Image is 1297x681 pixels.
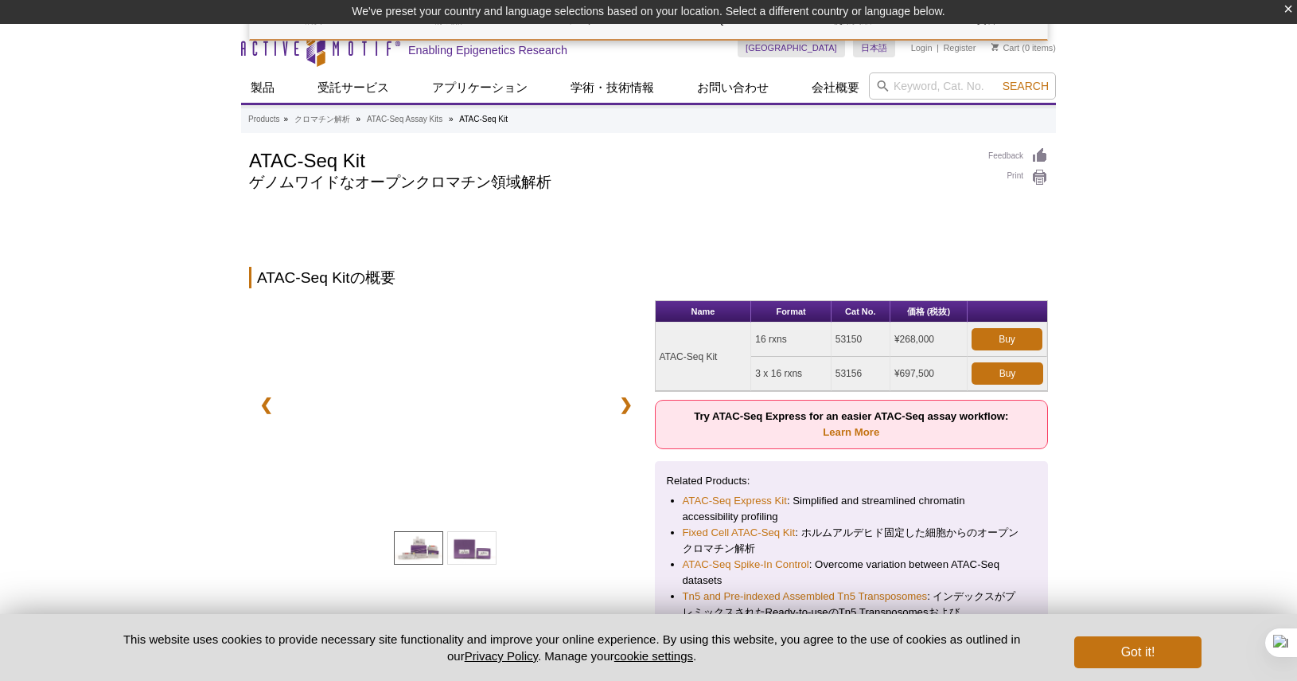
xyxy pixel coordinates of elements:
[890,357,968,391] td: ¥697,500
[249,175,972,190] h2: ゲノムワイドなオープンクロマチン領域解析
[972,362,1043,385] a: Buy
[683,589,928,605] a: Tn5 and Pre-indexed Assembled Tn5 Transposomes
[667,473,1037,489] p: Related Products:
[911,42,933,53] a: Login
[890,301,968,323] th: 価格 (税抜)
[802,72,869,103] a: 会社概要
[687,72,778,103] a: お問い合わせ
[988,169,1048,186] a: Print
[248,112,279,127] a: Products
[1003,80,1049,92] span: Search
[408,43,567,57] h2: Enabling Epigenetics Research
[683,557,809,573] a: ATAC-Seq Spike-In Control
[683,525,1021,557] li: : ホルムアルデヒド固定した細胞からのオープンクロマチン解析
[998,79,1054,93] button: Search
[459,115,508,123] li: ATAC-Seq Kit
[832,301,890,323] th: Cat No.
[832,323,890,357] td: 53150
[751,301,831,323] th: Format
[95,631,1048,664] p: This website uses cookies to provide necessary site functionality and improve your online experie...
[423,72,537,103] a: アプリケーション
[853,38,895,57] a: 日本語
[991,43,999,51] img: Your Cart
[308,72,399,103] a: 受託サービス
[991,38,1056,57] li: (0 items)
[609,386,643,423] a: ❯
[614,649,693,663] button: cookie settings
[972,328,1042,350] a: Buy
[694,410,1008,438] strong: Try ATAC-Seq Express for an easier ATAC-Seq assay workflow:
[241,72,284,103] a: 製品
[283,115,288,123] li: »
[869,72,1056,100] input: Keyword, Cat. No.
[751,323,831,357] td: 16 rxns
[465,649,538,663] a: Privacy Policy
[656,323,752,391] td: ATAC-Seq Kit
[249,267,1048,288] h2: ATAC-Seq Kitの概要
[1074,636,1202,668] button: Got it!
[356,115,361,123] li: »
[449,115,454,123] li: »
[943,42,976,53] a: Register
[738,38,845,57] a: [GEOGRAPHIC_DATA]
[890,323,968,357] td: ¥268,000
[823,426,879,438] a: Learn More
[656,301,752,323] th: Name
[937,38,939,57] li: |
[294,112,350,127] a: クロマチン解析
[988,147,1048,165] a: Feedback
[249,386,283,423] a: ❮
[683,493,1021,525] li: : Simplified and streamlined chromatin accessibility profiling
[991,42,1019,53] a: Cart
[832,357,890,391] td: 53156
[683,589,1021,636] li: : インデックスがプレミックスされたReady-to-useのTn5 TransposomesおよびrecombinantTn5 Transposase
[683,525,796,541] a: Fixed Cell ATAC-Seq Kit
[683,493,787,509] a: ATAC-Seq Express Kit
[561,72,664,103] a: 学術・技術情報
[683,557,1021,589] li: : Overcome variation between ATAC-Seq datasets
[249,147,972,171] h1: ATAC-Seq Kit
[751,357,831,391] td: 3 x 16 rxns
[367,112,442,127] a: ATAC-Seq Assay Kits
